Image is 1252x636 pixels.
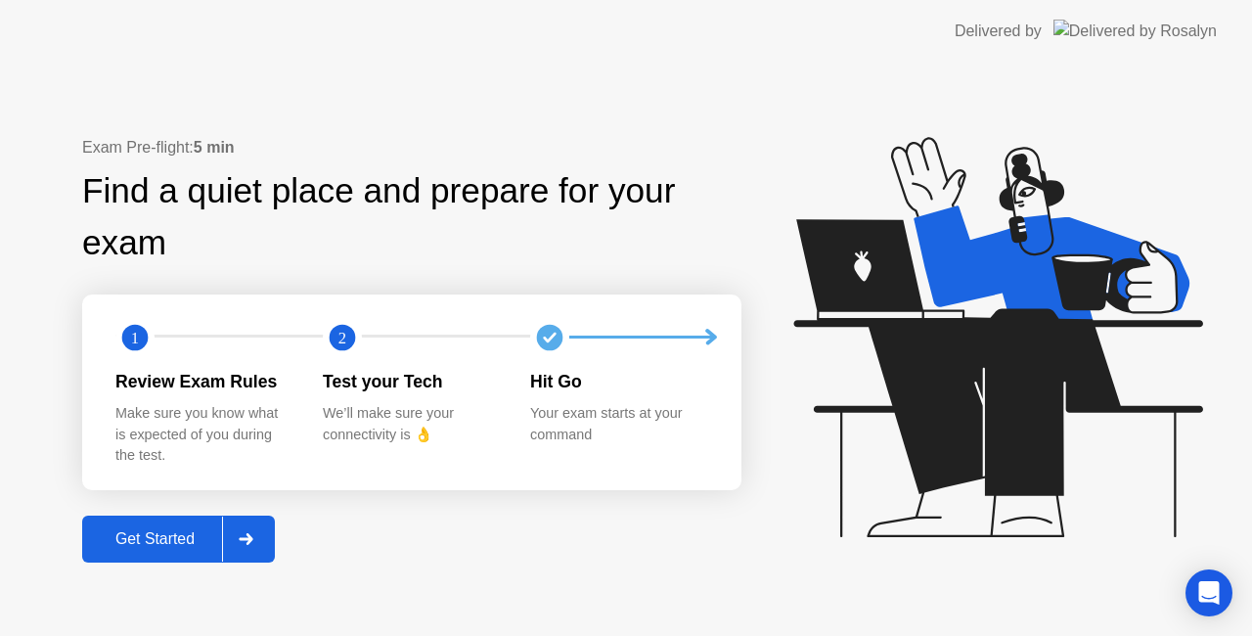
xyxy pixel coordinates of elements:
[115,403,291,467] div: Make sure you know what is expected of you during the test.
[1185,569,1232,616] div: Open Intercom Messenger
[82,136,741,159] div: Exam Pre-flight:
[131,328,139,346] text: 1
[323,369,499,394] div: Test your Tech
[955,20,1042,43] div: Delivered by
[530,369,706,394] div: Hit Go
[530,403,706,445] div: Your exam starts at your command
[323,403,499,445] div: We’ll make sure your connectivity is 👌
[338,328,346,346] text: 2
[88,530,222,548] div: Get Started
[115,369,291,394] div: Review Exam Rules
[82,165,741,269] div: Find a quiet place and prepare for your exam
[82,516,275,563] button: Get Started
[1053,20,1217,42] img: Delivered by Rosalyn
[194,139,235,156] b: 5 min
